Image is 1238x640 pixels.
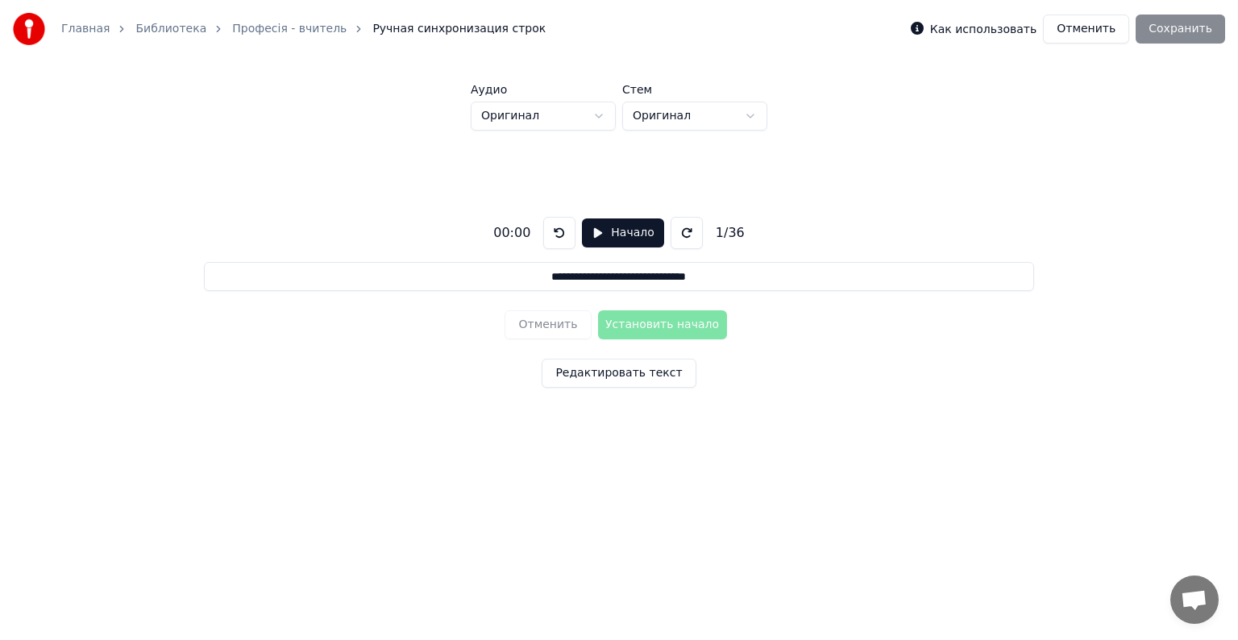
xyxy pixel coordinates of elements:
div: Відкритий чат [1170,576,1219,624]
div: 00:00 [487,223,537,243]
a: Библиотека [135,21,206,37]
nav: breadcrumb [61,21,546,37]
label: Стем [622,84,767,95]
label: Аудио [471,84,616,95]
button: Начало [582,218,663,247]
div: 1 / 36 [709,223,751,243]
img: youka [13,13,45,45]
a: Професія - вчитель [232,21,347,37]
span: Ручная синхронизация строк [372,21,546,37]
label: Как использовать [930,23,1037,35]
button: Редактировать текст [542,359,696,388]
button: Отменить [1043,15,1129,44]
a: Главная [61,21,110,37]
